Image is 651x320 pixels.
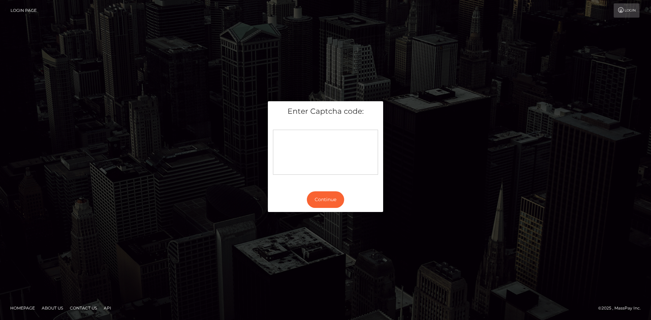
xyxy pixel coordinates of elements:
[598,304,646,312] div: © 2025 , MassPay Inc.
[101,303,114,313] a: API
[7,303,38,313] a: Homepage
[11,3,37,18] a: Login Page
[614,3,639,18] a: Login
[273,106,378,117] h5: Enter Captcha code:
[39,303,66,313] a: About Us
[273,130,378,175] div: Captcha widget loading...
[67,303,100,313] a: Contact Us
[307,191,344,208] button: Continue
